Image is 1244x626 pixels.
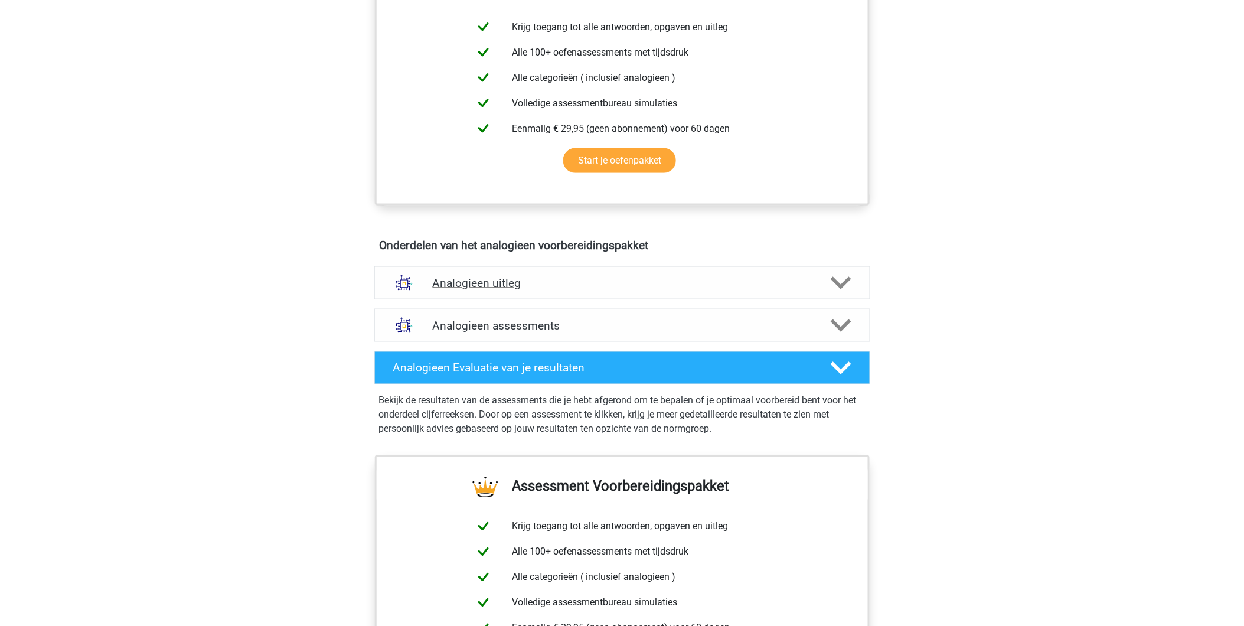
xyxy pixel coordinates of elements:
img: analogieen assessments [389,310,419,340]
h4: Onderdelen van het analogieen voorbereidingspakket [380,239,865,252]
a: uitleg Analogieen uitleg [370,266,875,299]
p: Bekijk de resultaten van de assessments die je hebt afgerond om te bepalen of je optimaal voorber... [379,394,866,436]
a: Analogieen Evaluatie van je resultaten [370,351,875,384]
img: analogieen uitleg [389,268,419,298]
a: Start je oefenpakket [563,148,676,173]
h4: Analogieen uitleg [433,276,812,290]
a: assessments Analogieen assessments [370,309,875,342]
h4: Analogieen Evaluatie van je resultaten [393,361,812,375]
h4: Analogieen assessments [433,319,812,332]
